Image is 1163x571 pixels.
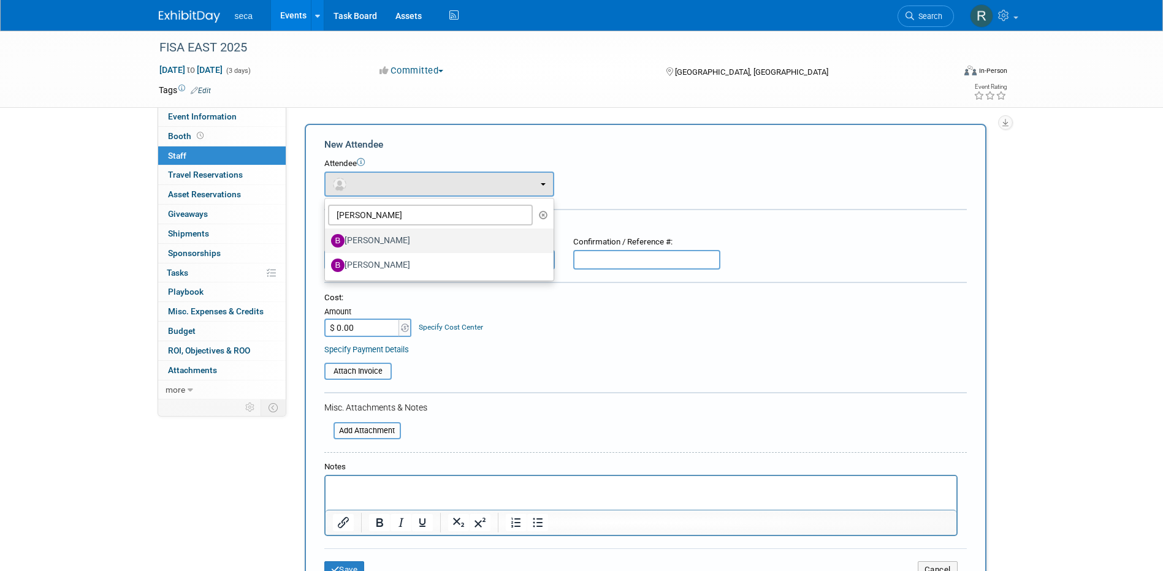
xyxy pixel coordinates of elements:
button: Insert/edit link [333,514,354,531]
a: Shipments [158,224,286,243]
div: Misc. Attachments & Notes [324,401,967,414]
span: to [185,65,197,75]
div: In-Person [978,66,1007,75]
span: Travel Reservations [168,170,243,180]
td: Personalize Event Tab Strip [240,399,261,415]
button: Bold [369,514,390,531]
a: Specify Cost Center [419,323,483,331]
button: Subscript [448,514,469,531]
button: Italic [391,514,411,531]
a: Attachments [158,361,286,380]
div: Notes [324,461,958,473]
a: Event Information [158,107,286,126]
span: Event Information [168,112,237,121]
span: [DATE] [DATE] [159,64,223,75]
span: Attachments [168,365,217,375]
span: Budget [168,326,196,336]
iframe: Rich Text Area [326,476,956,510]
a: Booth [158,127,286,146]
span: Search [914,12,942,21]
label: [PERSON_NAME] [331,255,541,275]
span: Shipments [168,229,209,238]
span: ROI, Objectives & ROO [168,346,250,355]
img: Rachel Jordan [970,4,993,28]
img: B.jpg [331,259,345,272]
a: Budget [158,322,286,341]
a: Staff [158,146,286,165]
button: Committed [375,64,448,77]
a: Specify Payment Details [324,345,409,354]
span: Booth not reserved yet [194,131,206,140]
span: Staff [168,151,186,161]
div: FISA EAST 2025 [155,37,936,59]
span: more [166,385,185,395]
td: Toggle Event Tabs [261,399,286,415]
a: Giveaways [158,205,286,224]
label: [PERSON_NAME] [331,231,541,251]
td: Tags [159,84,211,96]
button: Numbered list [506,514,527,531]
div: Event Format [882,64,1008,82]
a: ROI, Objectives & ROO [158,341,286,360]
div: Registration / Ticket Info (optional) [324,218,967,230]
img: ExhibitDay [159,10,220,23]
img: Format-Inperson.png [964,66,977,75]
input: Search [328,205,533,225]
img: B.jpg [331,234,345,248]
button: Superscript [470,514,490,531]
span: Booth [168,131,206,141]
a: Sponsorships [158,244,286,263]
a: Misc. Expenses & Credits [158,302,286,321]
div: Amount [324,306,413,319]
a: Search [898,6,954,27]
a: Edit [191,86,211,95]
span: [GEOGRAPHIC_DATA], [GEOGRAPHIC_DATA] [675,67,828,77]
a: Playbook [158,282,286,301]
span: Playbook [168,287,204,297]
span: Asset Reservations [168,189,241,199]
button: Underline [412,514,433,531]
span: Giveaways [168,209,208,219]
div: Cost: [324,292,967,304]
a: Tasks [158,263,286,282]
span: (3 days) [225,67,251,75]
div: Event Rating [974,84,1007,90]
div: Attendee [324,158,967,170]
span: Tasks [167,268,188,278]
div: Confirmation / Reference #: [573,236,720,248]
a: more [158,380,286,399]
span: seca [235,11,253,21]
span: Sponsorships [168,248,221,258]
span: Misc. Expenses & Credits [168,306,264,316]
button: Bullet list [527,514,548,531]
a: Asset Reservations [158,185,286,204]
a: Travel Reservations [158,165,286,184]
div: New Attendee [324,138,967,151]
